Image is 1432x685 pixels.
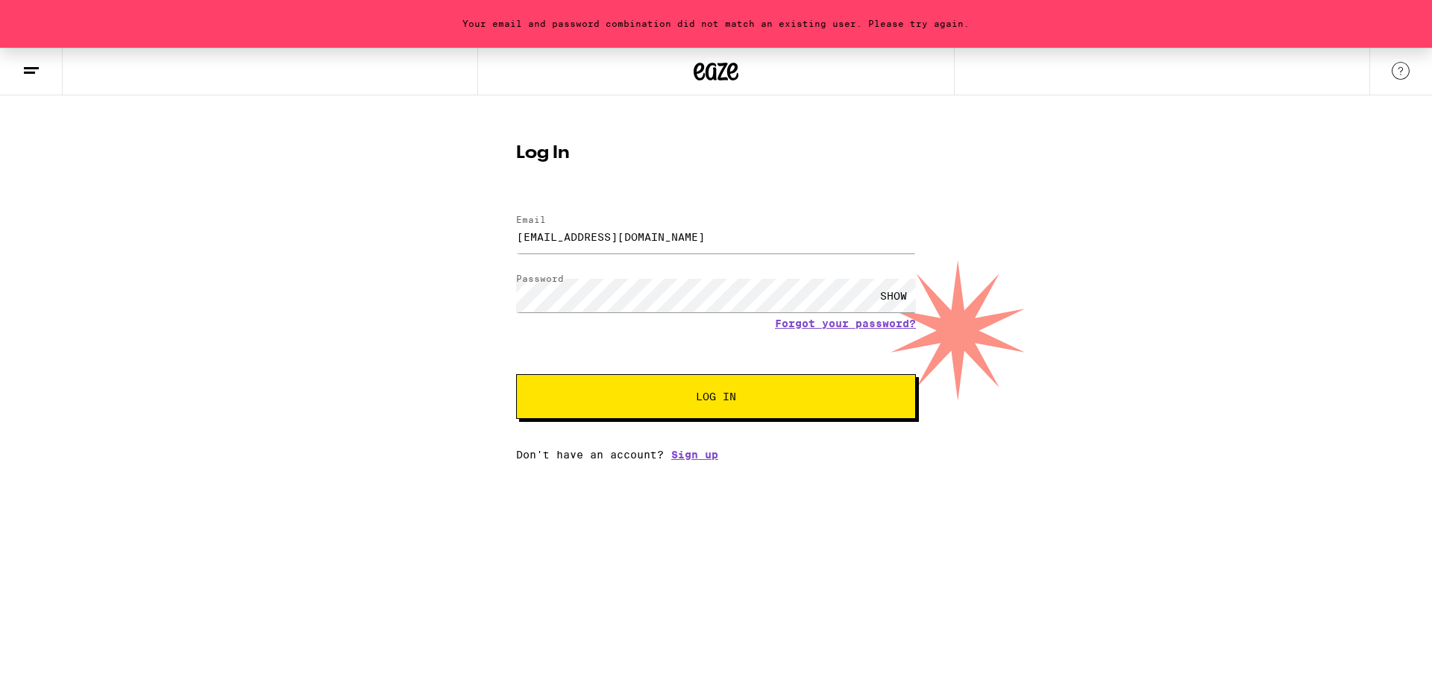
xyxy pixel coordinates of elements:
[516,215,546,224] label: Email
[516,274,564,283] label: Password
[696,391,736,402] span: Log In
[775,318,916,329] a: Forgot your password?
[671,449,718,461] a: Sign up
[516,374,916,419] button: Log In
[871,279,916,312] div: SHOW
[516,145,916,162] h1: Log In
[9,10,107,22] span: Hi. Need any help?
[516,220,916,253] input: Email
[516,449,916,461] div: Don't have an account?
